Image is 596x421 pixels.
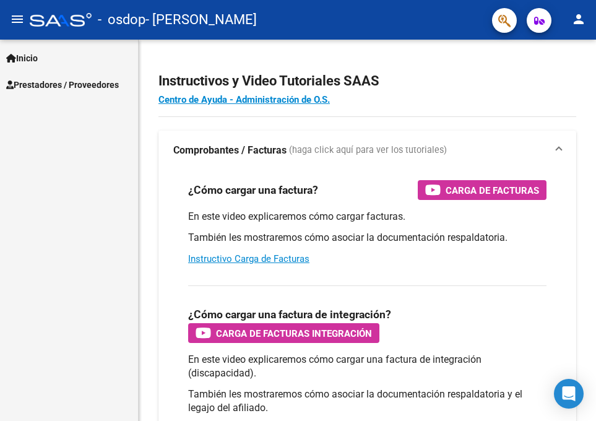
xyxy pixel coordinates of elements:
mat-icon: menu [10,12,25,27]
h3: ¿Cómo cargar una factura de integración? [188,306,391,323]
span: Prestadores / Proveedores [6,78,119,92]
span: - osdop [98,6,145,33]
p: También les mostraremos cómo asociar la documentación respaldatoria. [188,231,546,245]
a: Instructivo Carga de Facturas [188,253,309,264]
p: También les mostraremos cómo asociar la documentación respaldatoria y el legajo del afiliado. [188,388,546,415]
span: Carga de Facturas Integración [216,326,372,341]
mat-icon: person [571,12,586,27]
p: En este video explicaremos cómo cargar una factura de integración (discapacidad). [188,353,546,380]
button: Carga de Facturas [418,180,546,200]
mat-expansion-panel-header: Comprobantes / Facturas (haga click aquí para ver los tutoriales) [158,131,576,170]
div: Open Intercom Messenger [554,379,584,409]
button: Carga de Facturas Integración [188,323,379,343]
span: Inicio [6,51,38,65]
span: Carga de Facturas [446,183,539,198]
h2: Instructivos y Video Tutoriales SAAS [158,69,576,93]
p: En este video explicaremos cómo cargar facturas. [188,210,546,224]
strong: Comprobantes / Facturas [173,144,287,157]
a: Centro de Ayuda - Administración de O.S. [158,94,330,105]
h3: ¿Cómo cargar una factura? [188,181,318,199]
span: - [PERSON_NAME] [145,6,257,33]
span: (haga click aquí para ver los tutoriales) [289,144,447,157]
